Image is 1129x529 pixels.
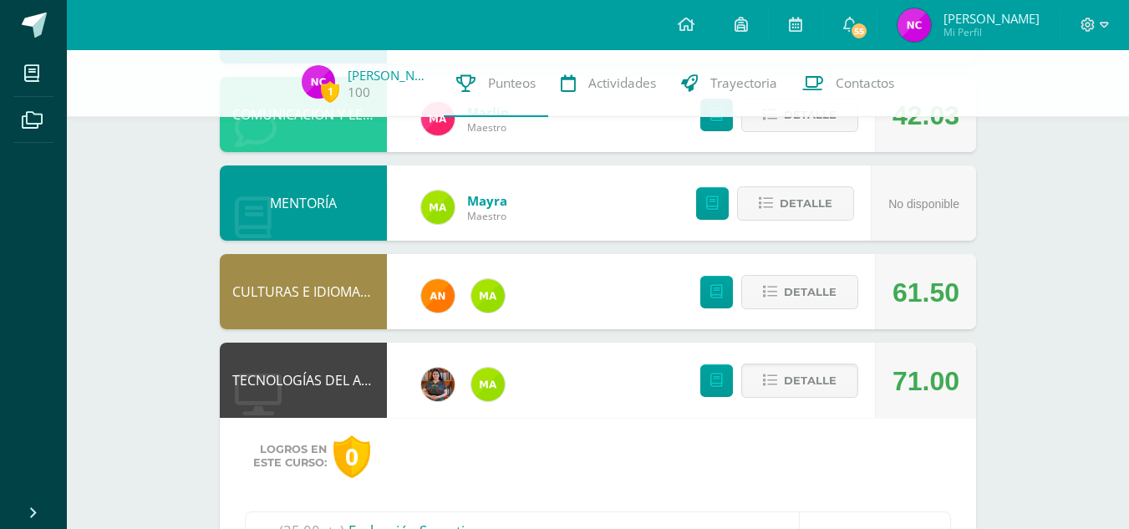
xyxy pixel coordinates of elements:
span: No disponible [888,197,959,211]
img: fc6731ddebfef4a76f049f6e852e62c4.png [421,279,455,313]
div: 71.00 [893,343,959,419]
span: 55 [850,22,868,40]
a: Mayra [467,192,507,209]
img: 75b6448d1a55a94fef22c1dfd553517b.png [421,191,455,224]
div: MENTORÍA [220,165,387,241]
img: f8ee791eac7cfbc3ca7dc5962801ba93.png [898,8,931,42]
a: Trayectoria [669,50,790,117]
span: [PERSON_NAME] [943,10,1040,27]
div: 61.50 [893,255,959,330]
span: Mi Perfil [943,25,1040,39]
span: Contactos [836,74,894,92]
span: Trayectoria [710,74,777,92]
img: 75b6448d1a55a94fef22c1dfd553517b.png [471,279,505,313]
img: 60a759e8b02ec95d430434cf0c0a55c7.png [421,368,455,401]
button: Detalle [737,186,854,221]
span: Detalle [784,365,837,396]
span: Logros en este curso: [253,443,327,470]
span: 1 [321,81,339,102]
a: Punteos [444,50,548,117]
span: Detalle [784,277,837,308]
span: Detalle [780,188,832,219]
a: Actividades [548,50,669,117]
img: f8ee791eac7cfbc3ca7dc5962801ba93.png [302,65,335,99]
span: Actividades [588,74,656,92]
a: 100 [348,84,370,101]
span: Maestro [467,120,509,135]
a: Contactos [790,50,907,117]
button: Detalle [741,275,858,309]
div: TECNOLOGÍAS DEL APRENDIZAJE Y LA COMUNICACIÓN [220,343,387,418]
a: [PERSON_NAME] [348,67,431,84]
img: 75b6448d1a55a94fef22c1dfd553517b.png [471,368,505,401]
span: Punteos [488,74,536,92]
span: Maestro [467,209,507,223]
img: ca51be06ee6568e83a4be8f0f0221dfb.png [421,102,455,135]
button: Detalle [741,364,858,398]
div: 0 [333,435,370,478]
div: CULTURAS E IDIOMAS MAYAS, GARÍFUNA O XINCA [220,254,387,329]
